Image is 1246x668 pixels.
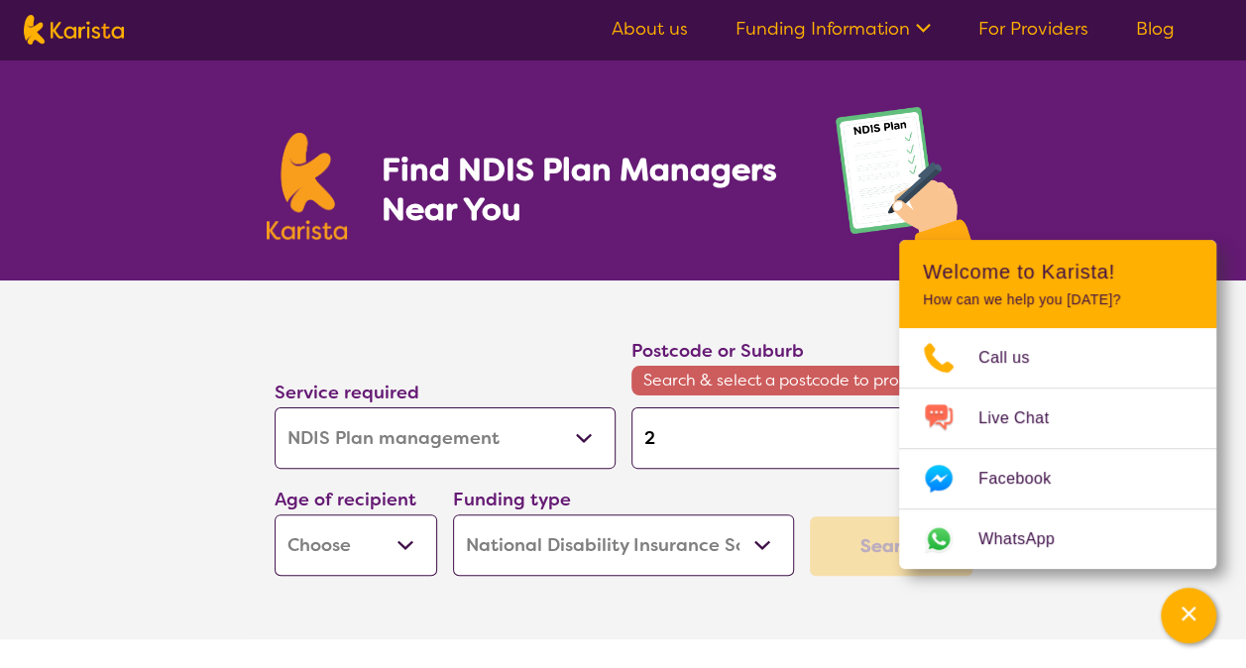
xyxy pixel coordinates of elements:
a: Funding Information [736,17,931,41]
p: How can we help you [DATE]? [923,291,1192,308]
span: WhatsApp [978,524,1078,554]
span: Facebook [978,464,1075,494]
span: Live Chat [978,403,1073,433]
input: Type [631,407,972,469]
label: Postcode or Suburb [631,339,804,363]
div: Channel Menu [899,240,1216,569]
a: Web link opens in a new tab. [899,509,1216,569]
h2: Welcome to Karista! [923,260,1192,283]
a: For Providers [978,17,1088,41]
span: Call us [978,343,1054,373]
label: Funding type [453,488,571,511]
span: Search & select a postcode to proceed [631,366,972,395]
button: Channel Menu [1161,588,1216,643]
a: About us [612,17,688,41]
a: Blog [1136,17,1175,41]
ul: Choose channel [899,328,1216,569]
img: plan-management [836,107,980,280]
label: Age of recipient [275,488,416,511]
h1: Find NDIS Plan Managers Near You [381,150,795,229]
img: Karista logo [267,133,348,240]
label: Service required [275,381,419,404]
img: Karista logo [24,15,124,45]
